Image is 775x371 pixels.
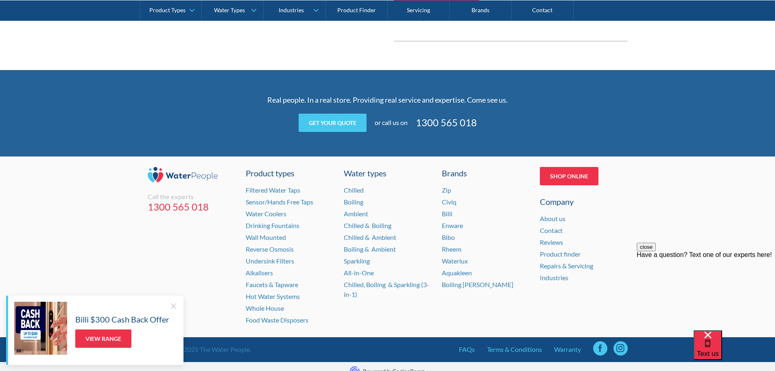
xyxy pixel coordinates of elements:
a: Boiling & Ambient [344,245,396,253]
div: Product Types [149,7,186,13]
a: Filtered Water Taps [246,186,300,194]
a: Product finder [540,250,581,258]
a: Reverse Osmosis [246,245,294,253]
a: Waterlux [442,257,468,265]
a: Industries [540,274,568,281]
a: Aquakleen [442,269,472,277]
a: Billi [442,210,452,217]
iframe: podium webchat widget bubble [694,330,775,371]
div: Industries [279,7,304,13]
a: Bibo [442,233,455,241]
a: About us [540,215,565,222]
a: Get your quote [299,114,367,132]
a: FAQs [459,345,475,354]
a: Contact [540,226,563,234]
a: Shop Online [540,167,598,185]
a: Faucets & Tapware [246,281,298,288]
div: Water Types [214,7,245,13]
img: Billi $300 Cash Back Offer [14,302,67,355]
div: Company [540,195,628,208]
p: Real people. In a real store. Providing real service and expertise. Come see us. [229,94,546,105]
a: Food Waste Disposers [246,316,308,324]
a: Sparkling [344,257,370,265]
a: View Range [75,329,131,348]
a: Repairs & Servicing [540,262,593,270]
a: Wall Mounted [246,233,286,241]
a: Terms & Conditions [487,345,542,354]
a: Enware [442,222,463,229]
a: Product types [246,167,334,179]
iframe: podium webchat widget prompt [637,243,775,340]
a: All-in-One [344,269,374,277]
a: 1300 565 018 [148,201,236,213]
a: Civiq [442,198,456,206]
a: Warranty [554,345,581,354]
a: Sensor/Hands Free Taps [246,198,313,206]
div: or call us on [375,118,408,127]
a: Reviews [540,238,563,246]
a: Ambient [344,210,368,217]
a: Rheem [442,245,461,253]
a: Undersink Filters [246,257,294,265]
a: Chilled [344,186,364,194]
a: Whole House [246,304,284,312]
a: Water Coolers [246,210,286,217]
a: Drinking Fountains [246,222,299,229]
a: Water types [344,167,432,179]
a: Chilled, Boiling & Sparkling (3-in-1) [344,281,429,298]
div: Call the experts [148,193,236,201]
a: Boiling [344,198,363,206]
a: 1300 565 018 [416,115,477,130]
a: Chilled & Boiling [344,222,391,229]
a: Chilled & Ambient [344,233,396,241]
div: Brands [442,167,530,179]
h5: Billi $300 Cash Back Offer [75,313,169,325]
a: Hot Water Systems [246,292,300,300]
a: Alkalisers [246,269,273,277]
a: Boiling [PERSON_NAME] [442,281,513,288]
a: Zip [442,186,451,194]
div: © Copyright 2025 The Water People. [148,345,251,354]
